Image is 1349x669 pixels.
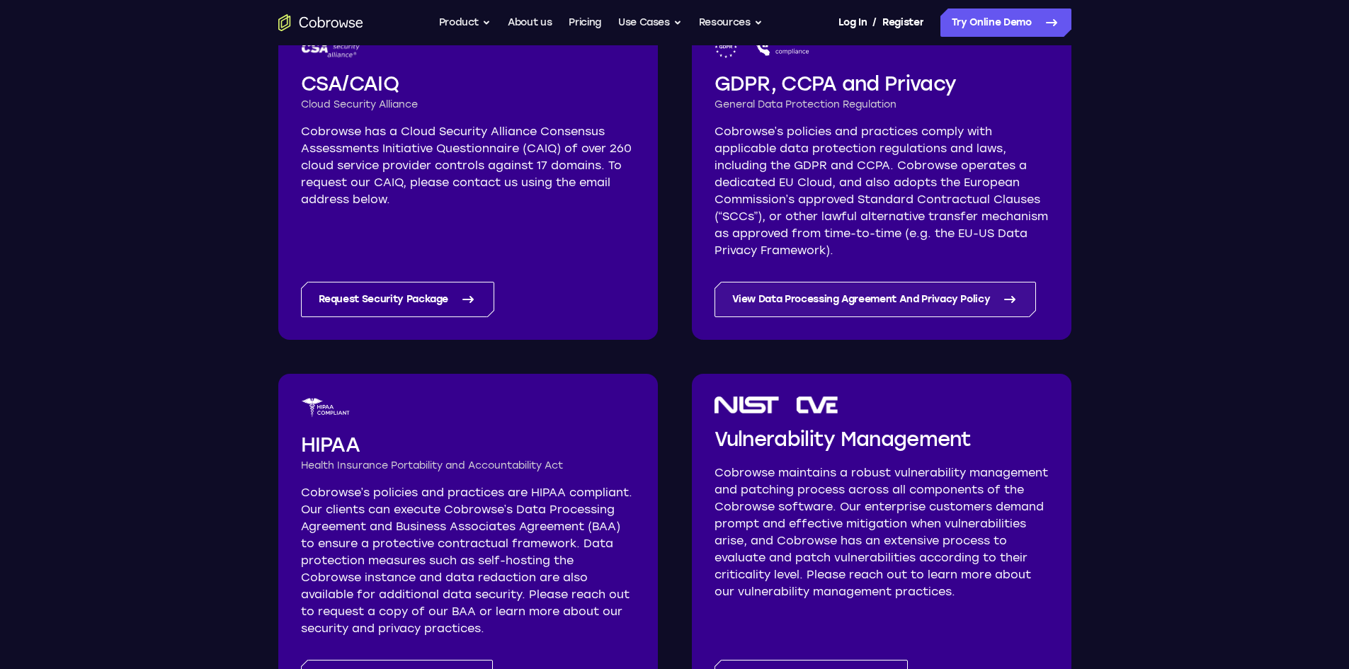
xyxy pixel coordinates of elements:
[838,8,867,37] a: Log In
[715,98,1049,112] h3: General Data Protection Regulation
[508,8,552,37] a: About us
[715,396,779,413] img: NIST logo
[872,14,877,31] span: /
[301,430,635,459] h2: HIPAA
[301,123,635,208] p: Cobrowse has a Cloud Security Alliance Consensus Assessments Initiative Questionnaire (CAIQ) of o...
[301,396,351,419] img: HIPAA logo
[301,98,635,112] h3: Cloud Security Alliance
[618,8,682,37] button: Use Cases
[882,8,923,37] a: Register
[569,8,601,37] a: Pricing
[754,35,809,58] img: CCPA logo
[715,35,738,58] img: GDPR logo
[301,459,635,473] h3: Health Insurance Portability and Accountability Act
[301,484,635,637] p: Cobrowse’s policies and practices are HIPAA compliant. Our clients can execute Cobrowse’s Data Pr...
[715,425,1049,453] h2: Vulnerability Management
[715,69,1049,98] h2: GDPR, CCPA and Privacy
[940,8,1071,37] a: Try Online Demo
[715,123,1049,259] p: Cobrowse’s policies and practices comply with applicable data protection regulations and laws, in...
[278,14,363,31] a: Go to the home page
[796,396,838,413] img: CVE logo
[301,69,635,98] h2: CSA/CAIQ
[715,282,1037,317] a: View Data Processing Agreement And Privacy Policy
[301,282,495,317] a: Request Security Package
[301,35,361,58] img: CSA logo
[699,8,763,37] button: Resources
[715,464,1049,600] p: Cobrowse maintains a robust vulnerability management and patching process across all components o...
[439,8,491,37] button: Product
